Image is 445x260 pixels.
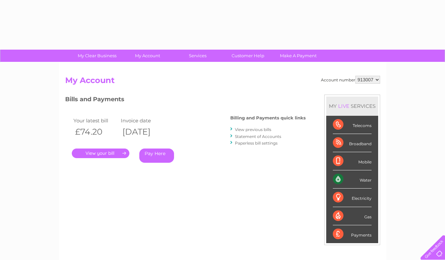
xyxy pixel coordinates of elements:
a: Make A Payment [271,50,326,62]
a: Services [170,50,225,62]
a: Pay Here [139,149,174,163]
div: Gas [333,207,372,225]
a: Paperless bill settings [235,141,278,146]
div: Electricity [333,189,372,207]
th: [DATE] [119,125,167,139]
h3: Bills and Payments [65,95,306,106]
a: My Account [120,50,175,62]
td: Invoice date [119,116,167,125]
h2: My Account [65,76,380,88]
div: Account number [321,76,380,84]
div: LIVE [337,103,351,109]
td: Your latest bill [72,116,119,125]
h4: Billing and Payments quick links [230,115,306,120]
a: View previous bills [235,127,271,132]
div: MY SERVICES [326,97,378,115]
a: Statement of Accounts [235,134,281,139]
div: Mobile [333,152,372,170]
th: £74.20 [72,125,119,139]
div: Broadband [333,134,372,152]
div: Telecoms [333,116,372,134]
div: Water [333,170,372,189]
div: Payments [333,225,372,243]
a: My Clear Business [70,50,124,62]
a: Customer Help [221,50,275,62]
a: . [72,149,129,158]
